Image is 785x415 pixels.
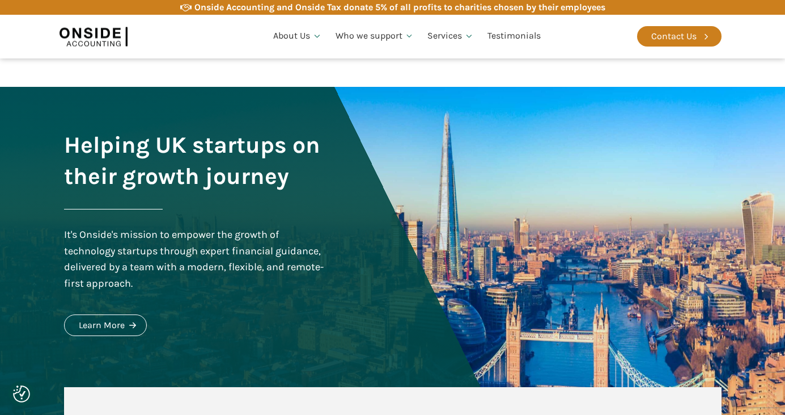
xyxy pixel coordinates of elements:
img: Revisit consent button [13,385,30,403]
img: Onside Accounting [60,23,128,49]
div: Contact Us [651,29,697,44]
a: Testimonials [481,17,548,56]
button: Consent Preferences [13,385,30,403]
a: Contact Us [637,26,722,47]
h1: Helping UK startups on their growth journey [64,129,327,192]
a: Who we support [329,17,421,56]
a: Services [421,17,481,56]
a: Learn More [64,315,147,336]
div: Learn More [79,318,125,333]
div: It's Onside's mission to empower the growth of technology startups through expert financial guida... [64,227,327,292]
a: About Us [266,17,329,56]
